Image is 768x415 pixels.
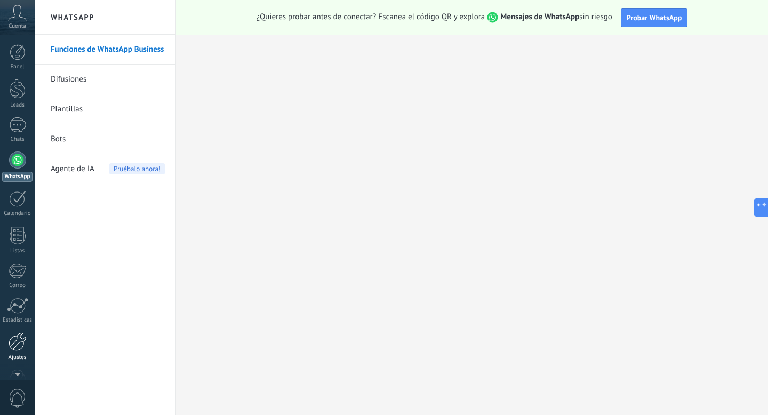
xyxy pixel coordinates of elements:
a: Funciones de WhatsApp Business [51,35,165,65]
span: Probar WhatsApp [627,13,682,22]
span: Cuenta [9,23,26,30]
a: Difusiones [51,65,165,94]
a: Agente de IAPruébalo ahora! [51,154,165,184]
div: Estadísticas [2,317,33,324]
a: Plantillas [51,94,165,124]
strong: Mensajes de WhatsApp [500,12,579,22]
a: Bots [51,124,165,154]
div: Panel [2,63,33,70]
div: Ajustes [2,354,33,361]
li: Difusiones [35,65,175,94]
div: Calendario [2,210,33,217]
li: Agente de IA [35,154,175,183]
div: Correo [2,282,33,289]
div: Listas [2,248,33,254]
span: Pruébalo ahora! [109,163,165,174]
div: Chats [2,136,33,143]
button: Probar WhatsApp [621,8,688,27]
span: ¿Quieres probar antes de conectar? Escanea el código QR y explora sin riesgo [257,12,612,23]
div: WhatsApp [2,172,33,182]
li: Bots [35,124,175,154]
li: Funciones de WhatsApp Business [35,35,175,65]
li: Plantillas [35,94,175,124]
div: Leads [2,102,33,109]
span: Agente de IA [51,154,94,184]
